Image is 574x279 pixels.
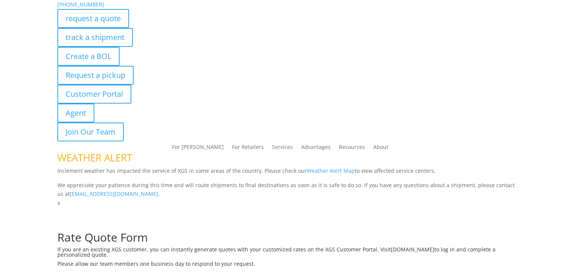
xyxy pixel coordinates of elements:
[57,166,517,181] p: Inclement weather has impacted the service of XGS in some areas of the country. Please check our ...
[57,261,517,270] h6: Please allow our team members one business day to respond to your request.
[57,223,517,232] p: Complete the form below for a customized quote based on your shipping needs.
[57,9,129,28] a: request a quote
[57,246,496,258] span: to log in and complete a personalized quote.
[232,144,264,153] a: For Retailers
[57,208,517,223] h1: Request a Quote
[57,1,104,8] a: [PHONE_NUMBER]
[57,47,120,66] a: Create a BOL
[57,85,131,104] a: Customer Portal
[57,181,517,199] p: We appreciate your patience during this time and will route shipments to final destinations as so...
[57,122,124,141] a: Join Our Team
[272,144,293,153] a: Services
[57,246,391,253] span: If you are an existing XGS customer, you can instantly generate quotes with your customized rates...
[339,144,365,153] a: Resources
[57,198,517,208] p: x
[307,167,355,174] a: Weather Alert Map
[172,144,224,153] a: For [PERSON_NAME]
[373,144,388,153] a: About
[57,28,133,47] a: track a shipment
[57,232,517,247] h1: Rate Quote Form
[57,151,132,164] span: WEATHER ALERT
[70,190,158,197] a: [EMAIL_ADDRESS][DOMAIN_NAME]
[301,144,331,153] a: Advantages
[391,246,434,253] a: [DOMAIN_NAME]
[57,66,134,85] a: Request a pickup
[57,104,94,122] a: Agent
